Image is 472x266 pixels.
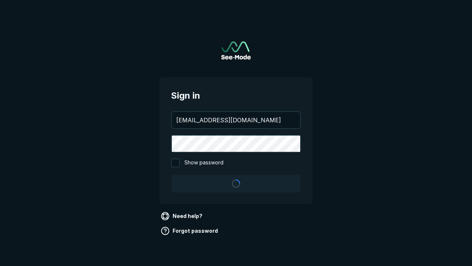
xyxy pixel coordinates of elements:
a: Forgot password [159,225,221,237]
input: your@email.com [172,112,300,128]
a: Go to sign in [221,41,251,59]
span: Show password [184,158,223,167]
a: Need help? [159,210,205,222]
img: See-Mode Logo [221,41,251,59]
span: Sign in [171,89,301,102]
